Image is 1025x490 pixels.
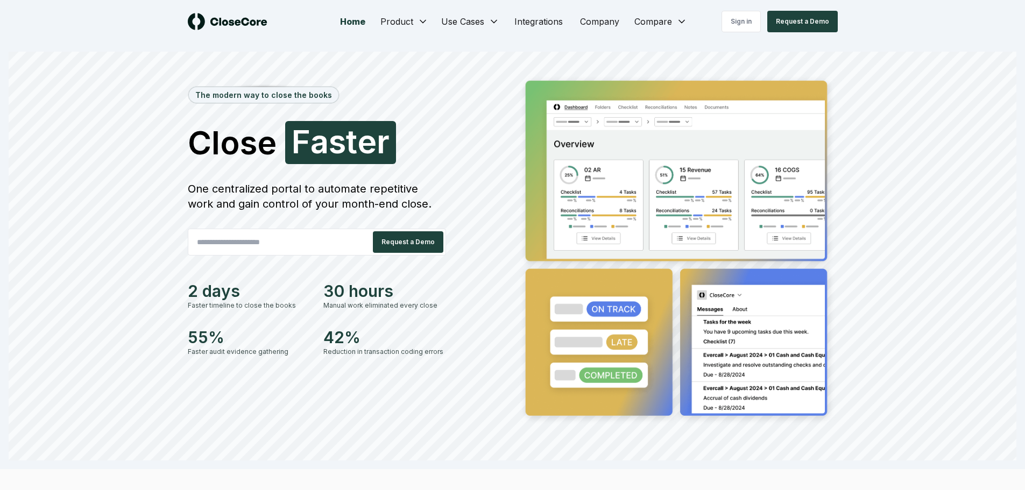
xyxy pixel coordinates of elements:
button: Product [374,11,435,32]
span: a [310,125,329,158]
span: Product [380,15,413,28]
img: logo [188,13,267,30]
img: Jumbotron [517,73,838,427]
span: F [292,125,310,158]
div: The modern way to close the books [189,87,338,103]
a: Integrations [506,11,571,32]
span: e [357,125,377,158]
button: Request a Demo [373,231,443,253]
button: Compare [628,11,694,32]
div: 42% [323,328,446,347]
span: s [329,125,346,158]
a: Sign in [722,11,761,32]
button: Use Cases [435,11,506,32]
div: 2 days [188,281,310,301]
div: Reduction in transaction coding errors [323,347,446,357]
span: Close [188,126,277,159]
div: 55% [188,328,310,347]
span: Use Cases [441,15,484,28]
span: t [346,125,357,158]
button: Request a Demo [767,11,838,32]
div: Manual work eliminated every close [323,301,446,310]
span: Compare [634,15,672,28]
a: Company [571,11,628,32]
a: Home [331,11,374,32]
span: r [377,125,390,158]
div: 30 hours [323,281,446,301]
div: Faster timeline to close the books [188,301,310,310]
div: One centralized portal to automate repetitive work and gain control of your month-end close. [188,181,446,211]
div: Faster audit evidence gathering [188,347,310,357]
